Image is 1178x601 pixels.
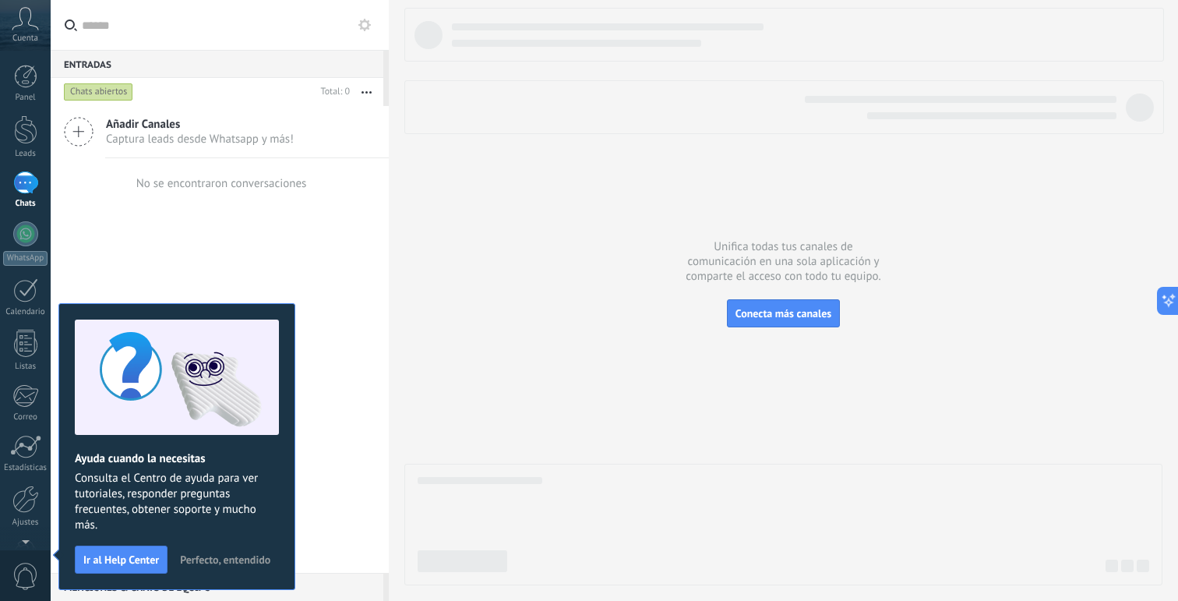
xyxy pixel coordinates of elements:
span: Ir al Help Center [83,554,159,565]
div: Total: 0 [315,84,350,100]
div: Leads [3,149,48,159]
h2: Ayuda cuando la necesitas [75,451,279,466]
div: Chats abiertos [64,83,133,101]
span: Consulta el Centro de ayuda para ver tutoriales, responder preguntas frecuentes, obtener soporte ... [75,471,279,533]
span: Conecta más canales [735,306,831,320]
div: Correo [3,412,48,422]
span: Captura leads desde Whatsapp y más! [106,132,294,147]
div: Panel [3,93,48,103]
button: Ir al Help Center [75,546,168,574]
span: Perfecto, entendido [180,554,270,565]
button: Conecta más canales [727,299,840,327]
div: No se encontraron conversaciones [136,176,307,191]
div: Calendario [3,307,48,317]
span: Añadir Canales [106,117,294,132]
button: Perfecto, entendido [173,548,277,571]
div: WhatsApp [3,251,48,266]
div: Ajustes [3,518,48,528]
div: Entradas [51,50,383,78]
div: Chats [3,199,48,209]
span: Cuenta [12,34,38,44]
div: Estadísticas [3,463,48,473]
div: Listas [3,362,48,372]
button: Más [350,78,383,106]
